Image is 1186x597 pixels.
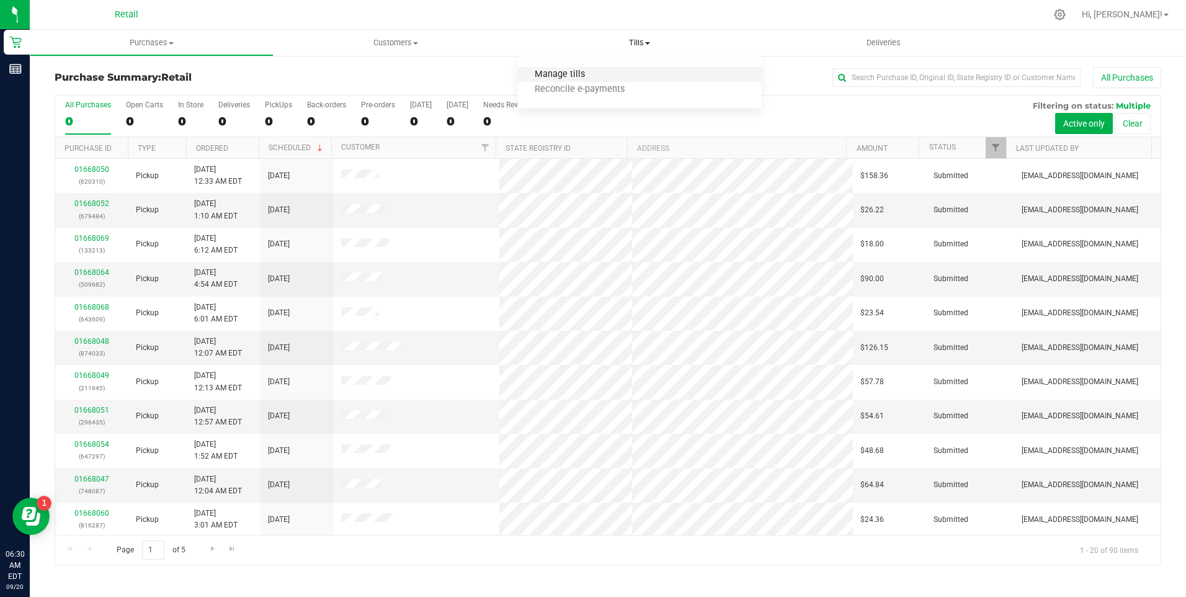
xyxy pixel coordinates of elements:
[1082,9,1162,19] span: Hi, [PERSON_NAME]!
[74,165,109,174] a: 01668050
[341,143,380,151] a: Customer
[9,63,22,75] inline-svg: Reports
[136,170,159,182] span: Pickup
[1022,342,1138,354] span: [EMAIL_ADDRESS][DOMAIN_NAME]
[268,479,290,491] span: [DATE]
[1070,541,1148,559] span: 1 - 20 of 90 items
[860,410,884,422] span: $54.61
[483,114,529,128] div: 0
[1093,67,1161,88] button: All Purchases
[1022,479,1138,491] span: [EMAIL_ADDRESS][DOMAIN_NAME]
[161,71,192,83] span: Retail
[63,416,121,428] p: (296435)
[934,376,968,388] span: Submitted
[115,9,138,20] span: Retail
[74,337,109,346] a: 01668048
[860,479,884,491] span: $64.84
[274,37,517,48] span: Customers
[929,143,956,151] a: Status
[74,268,109,277] a: 01668064
[268,445,290,457] span: [DATE]
[860,273,884,285] span: $90.00
[74,440,109,449] a: 01668054
[136,445,159,457] span: Pickup
[1033,101,1113,110] span: Filtering on status:
[268,238,290,250] span: [DATE]
[74,199,109,208] a: 01668052
[194,474,242,497] span: [DATE] 12:04 AM EDT
[63,485,121,497] p: (748087)
[860,204,884,216] span: $26.22
[30,30,274,56] a: Purchases
[1022,204,1138,216] span: [EMAIL_ADDRESS][DOMAIN_NAME]
[934,342,968,354] span: Submitted
[12,498,50,535] iframe: Resource center
[265,114,292,128] div: 0
[194,508,238,531] span: [DATE] 3:01 AM EDT
[410,101,432,109] div: [DATE]
[178,101,203,109] div: In Store
[63,279,121,290] p: (509682)
[986,137,1006,158] a: Filter
[518,37,762,48] span: Tills
[934,410,968,422] span: Submitted
[63,245,121,256] p: (133213)
[142,541,164,560] input: 1
[55,72,424,83] h3: Purchase Summary:
[265,101,292,109] div: PickUps
[74,234,109,243] a: 01668069
[63,382,121,394] p: (211945)
[136,410,159,422] span: Pickup
[850,37,917,48] span: Deliveries
[518,70,602,80] span: Manage tills
[857,144,888,153] a: Amount
[934,307,968,319] span: Submitted
[194,405,242,428] span: [DATE] 12:57 AM EDT
[136,479,159,491] span: Pickup
[274,30,517,56] a: Customers
[194,336,242,359] span: [DATE] 12:07 AM EDT
[136,307,159,319] span: Pickup
[6,549,24,582] p: 06:30 AM EDT
[860,514,884,526] span: $24.36
[194,198,238,222] span: [DATE] 1:10 AM EDT
[63,451,121,462] p: (647297)
[1022,445,1138,457] span: [EMAIL_ADDRESS][DOMAIN_NAME]
[126,101,163,109] div: Open Carts
[268,307,290,319] span: [DATE]
[74,509,109,518] a: 01668060
[860,238,884,250] span: $18.00
[1022,273,1138,285] span: [EMAIL_ADDRESS][DOMAIN_NAME]
[860,376,884,388] span: $57.78
[483,101,529,109] div: Needs Review
[63,519,121,531] p: (816287)
[30,37,273,48] span: Purchases
[65,114,111,128] div: 0
[1055,113,1113,134] button: Active only
[196,144,228,153] a: Ordered
[1116,101,1151,110] span: Multiple
[223,541,241,557] a: Go to the last page
[1022,376,1138,388] span: [EMAIL_ADDRESS][DOMAIN_NAME]
[136,376,159,388] span: Pickup
[136,238,159,250] span: Pickup
[1016,144,1079,153] a: Last Updated By
[63,348,121,359] p: (874033)
[126,114,163,128] div: 0
[63,176,121,187] p: (620310)
[268,204,290,216] span: [DATE]
[934,514,968,526] span: Submitted
[268,342,290,354] span: [DATE]
[447,114,468,128] div: 0
[361,101,395,109] div: Pre-orders
[934,170,968,182] span: Submitted
[136,514,159,526] span: Pickup
[1022,514,1138,526] span: [EMAIL_ADDRESS][DOMAIN_NAME]
[74,371,109,380] a: 01668049
[65,144,112,153] a: Purchase ID
[1022,238,1138,250] span: [EMAIL_ADDRESS][DOMAIN_NAME]
[934,479,968,491] span: Submitted
[194,370,242,393] span: [DATE] 12:13 AM EDT
[178,114,203,128] div: 0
